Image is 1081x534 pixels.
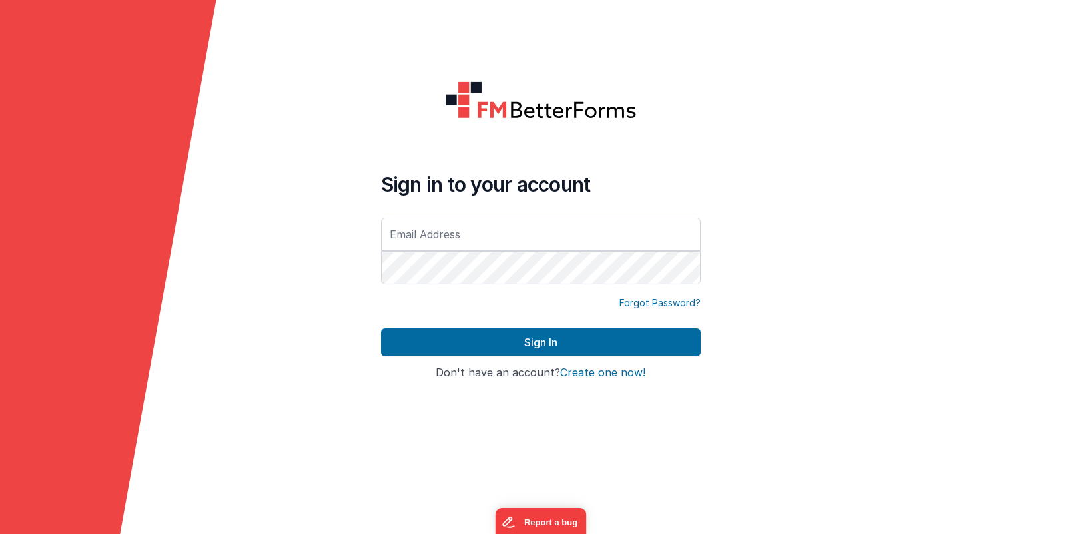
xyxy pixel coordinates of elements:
h4: Don't have an account? [381,367,701,379]
h4: Sign in to your account [381,172,701,196]
input: Email Address [381,218,701,251]
button: Sign In [381,328,701,356]
a: Forgot Password? [619,296,701,310]
button: Create one now! [560,367,645,379]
